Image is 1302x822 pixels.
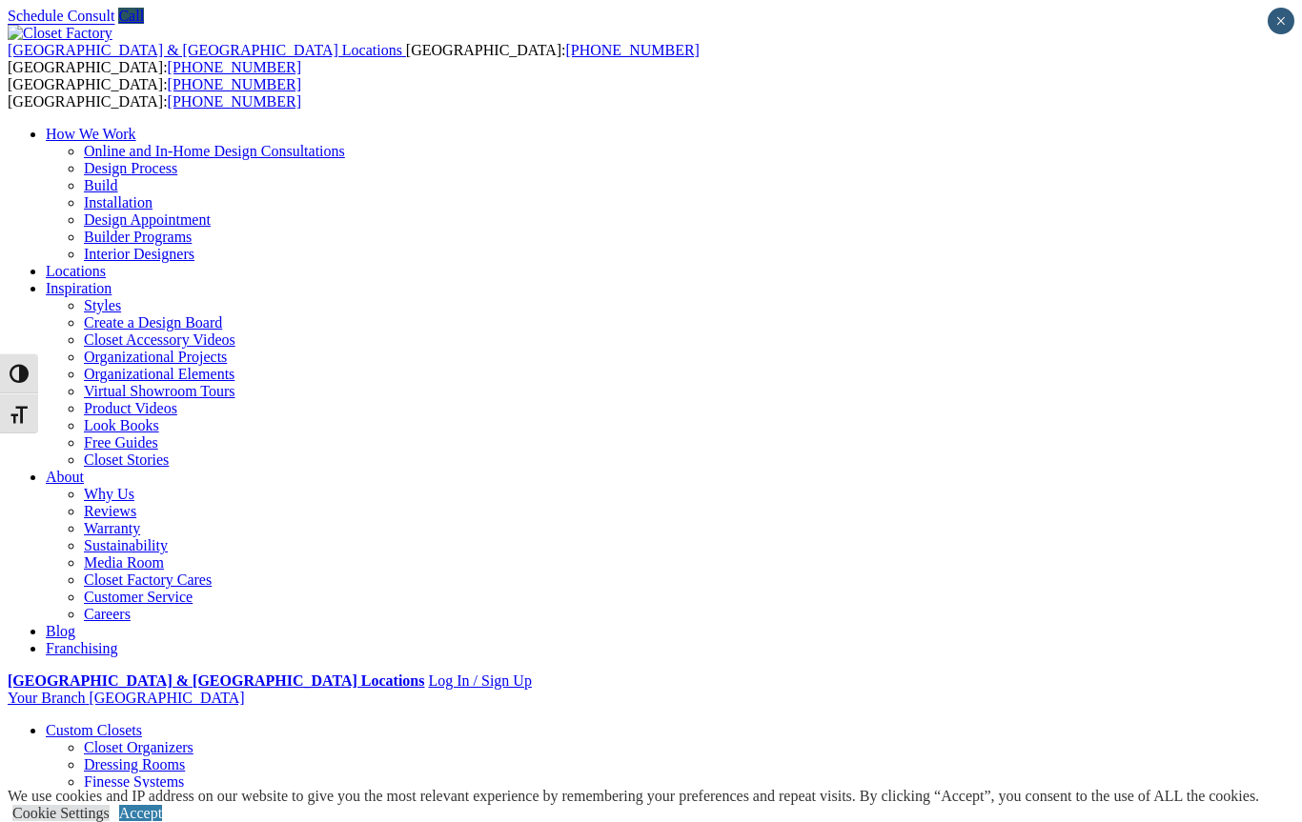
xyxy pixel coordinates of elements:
a: Careers [84,606,131,622]
a: [GEOGRAPHIC_DATA] & [GEOGRAPHIC_DATA] Locations [8,672,424,689]
a: Organizational Elements [84,366,234,382]
a: Look Books [84,417,159,433]
a: Build [84,177,118,193]
a: Accept [119,805,162,821]
a: [PHONE_NUMBER] [168,76,301,92]
a: Cookie Settings [12,805,110,821]
a: Customer Service [84,589,193,605]
span: [GEOGRAPHIC_DATA]: [GEOGRAPHIC_DATA]: [8,42,700,75]
a: [PHONE_NUMBER] [168,59,301,75]
a: Your Branch [GEOGRAPHIC_DATA] [8,690,245,706]
a: Inspiration [46,280,112,296]
a: Dressing Rooms [84,756,185,772]
a: Custom Closets [46,722,142,738]
div: We use cookies and IP address on our website to give you the most relevant experience by remember... [8,788,1259,805]
span: [GEOGRAPHIC_DATA]: [GEOGRAPHIC_DATA]: [8,76,301,110]
a: Closet Stories [84,451,169,468]
a: Call [118,8,144,24]
a: Product Videos [84,400,177,416]
a: Organizational Projects [84,349,227,365]
a: Locations [46,263,106,279]
img: Closet Factory [8,25,112,42]
a: Create a Design Board [84,314,222,331]
a: [PHONE_NUMBER] [168,93,301,110]
span: [GEOGRAPHIC_DATA] [89,690,244,706]
a: About [46,469,84,485]
a: Styles [84,297,121,313]
button: Close [1268,8,1294,34]
a: Why Us [84,486,134,502]
a: Sustainability [84,537,168,553]
a: [PHONE_NUMBER] [565,42,699,58]
a: Interior Designers [84,246,194,262]
span: Your Branch [8,690,85,706]
a: Schedule Consult [8,8,114,24]
a: Finesse Systems [84,773,184,790]
a: Media Room [84,554,164,571]
a: How We Work [46,126,136,142]
a: Installation [84,194,153,211]
a: Free Guides [84,434,158,451]
a: Closet Factory Cares [84,571,212,588]
a: Warranty [84,520,140,536]
a: Virtual Showroom Tours [84,383,235,399]
a: Builder Programs [84,229,192,245]
a: [GEOGRAPHIC_DATA] & [GEOGRAPHIC_DATA] Locations [8,42,406,58]
a: Online and In-Home Design Consultations [84,143,345,159]
a: Franchising [46,640,118,656]
a: Blog [46,623,75,639]
a: Design Process [84,160,177,176]
a: Design Appointment [84,211,211,228]
span: [GEOGRAPHIC_DATA] & [GEOGRAPHIC_DATA] Locations [8,42,402,58]
a: Reviews [84,503,136,519]
a: Closet Accessory Videos [84,331,235,348]
a: Log In / Sign Up [428,672,531,689]
a: Closet Organizers [84,739,193,755]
